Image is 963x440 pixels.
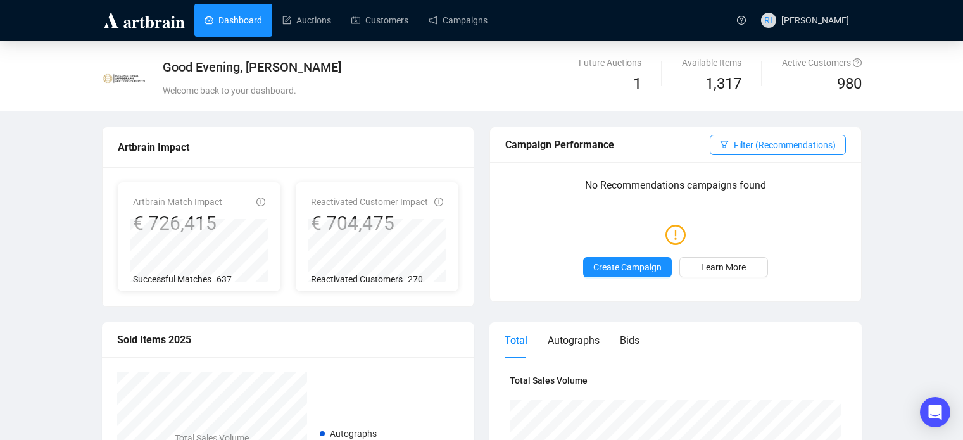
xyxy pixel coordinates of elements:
div: Total [505,332,527,348]
span: Create Campaign [593,260,662,274]
span: 637 [217,274,232,284]
p: No Recommendations campaigns found [505,177,846,202]
div: Artbrain Impact [118,139,458,155]
a: Dashboard [205,4,262,37]
span: 1,317 [705,72,741,96]
span: info-circle [256,198,265,206]
span: 980 [837,75,862,92]
span: filter [720,140,729,149]
span: question-circle [737,16,746,25]
span: Autographs [330,429,377,439]
span: Filter (Recommendations) [734,138,836,152]
span: Active Customers [782,58,862,68]
span: Reactivated Customers [311,274,403,284]
span: 1 [633,75,641,92]
div: Bids [620,332,639,348]
h4: Total Sales Volume [510,374,841,387]
span: Learn More [701,260,746,274]
div: Welcome back to your dashboard. [163,84,605,97]
div: Autographs [548,332,600,348]
span: info-circle [434,198,443,206]
a: Customers [351,4,408,37]
div: € 704,475 [311,211,428,236]
span: question-circle [853,58,862,67]
span: [PERSON_NAME] [781,15,849,25]
button: Create Campaign [583,257,672,277]
span: RI [764,13,772,27]
div: Open Intercom Messenger [920,397,950,427]
span: 270 [408,274,423,284]
span: Successful Matches [133,274,211,284]
div: Good Evening, [PERSON_NAME] [163,58,605,76]
span: Artbrain Match Impact [133,197,222,207]
div: Sold Items 2025 [117,332,459,348]
a: Learn More [679,257,768,277]
div: Available Items [682,56,741,70]
img: logo [102,10,187,30]
button: Filter (Recommendations) [710,135,846,155]
span: Reactivated Customer Impact [311,197,428,207]
a: Campaigns [429,4,488,37]
div: Campaign Performance [505,137,710,153]
img: 622e19684f2625001dda177d.jpg [103,56,147,101]
div: Future Auctions [579,56,641,70]
span: exclamation-circle [665,220,686,249]
div: € 726,415 [133,211,222,236]
a: Auctions [282,4,331,37]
